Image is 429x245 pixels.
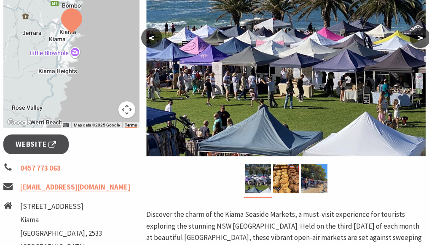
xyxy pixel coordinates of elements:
[16,139,56,150] span: Website
[20,201,102,212] li: [STREET_ADDRESS]
[301,164,327,193] img: market photo
[20,163,61,173] a: 0457 773 063
[245,164,271,193] img: Kiama Seaside Market
[63,122,69,128] button: Keyboard shortcuts
[20,214,102,226] li: Kiama
[74,123,120,127] span: Map data ©2025 Google
[273,164,299,193] img: Market ptoduce
[125,123,137,128] a: Terms (opens in new tab)
[118,101,135,118] button: Map camera controls
[5,117,33,128] a: Click to see this area on Google Maps
[3,134,69,154] a: Website
[5,117,33,128] img: Google
[20,228,102,239] li: [GEOGRAPHIC_DATA], 2533
[20,182,130,192] a: [EMAIL_ADDRESS][DOMAIN_NAME]
[141,28,162,48] button: <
